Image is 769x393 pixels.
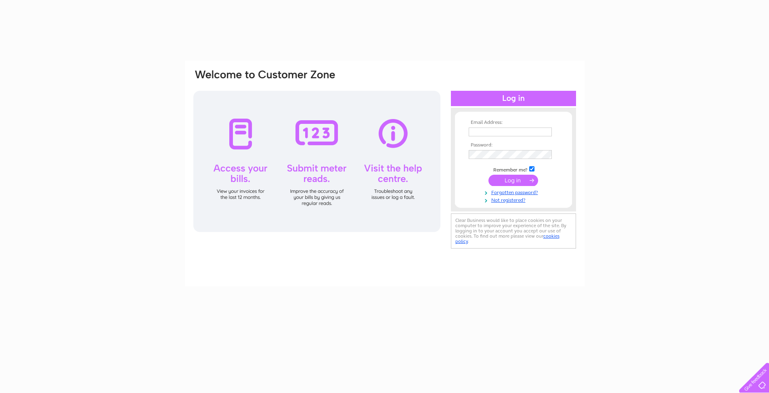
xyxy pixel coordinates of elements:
[467,165,560,173] td: Remember me?
[469,196,560,203] a: Not registered?
[488,175,538,186] input: Submit
[469,188,560,196] a: Forgotten password?
[467,120,560,125] th: Email Address:
[455,233,559,244] a: cookies policy
[451,213,576,249] div: Clear Business would like to place cookies on your computer to improve your experience of the sit...
[467,142,560,148] th: Password:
